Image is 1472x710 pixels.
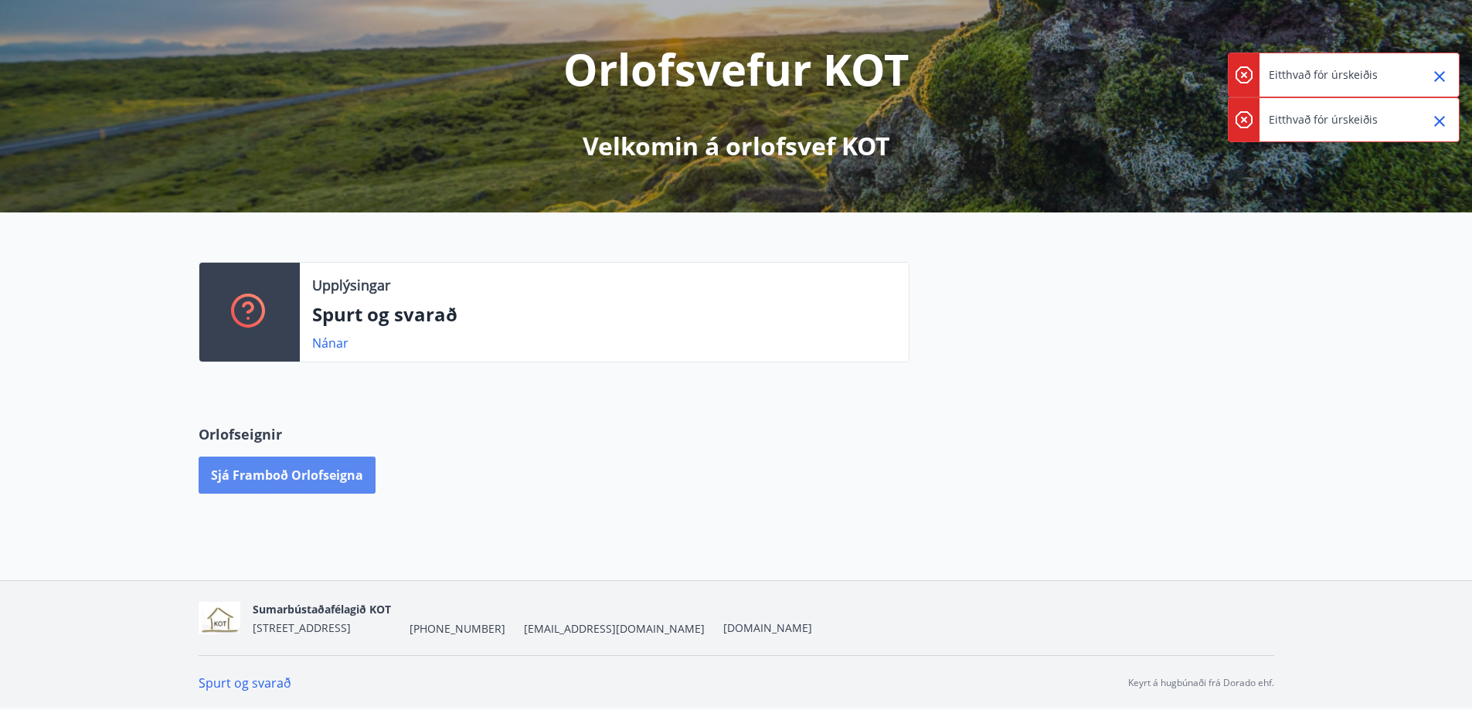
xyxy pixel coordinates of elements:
p: Orlofsvefur KOT [563,39,909,98]
p: Upplýsingar [312,275,390,295]
p: Eitthvað fór úrskeiðis [1269,67,1378,83]
span: Orlofseignir [199,424,282,444]
a: Nánar [312,335,348,352]
span: Sumarbústaðafélagið KOT [253,602,391,617]
span: [STREET_ADDRESS] [253,620,351,635]
p: Keyrt á hugbúnaði frá Dorado ehf. [1128,676,1274,690]
a: [DOMAIN_NAME] [723,620,812,635]
p: Spurt og svarað [312,301,896,328]
span: [PHONE_NUMBER] [410,621,505,637]
img: t9tqzh1e9P7HFz4OzbTe84FEGggHXmUwTnccQYsY.png [199,602,240,635]
a: Spurt og svarað [199,674,291,691]
button: Close [1426,108,1453,134]
button: Sjá framboð orlofseigna [199,457,376,494]
p: Eitthvað fór úrskeiðis [1269,112,1378,127]
span: [EMAIL_ADDRESS][DOMAIN_NAME] [524,621,705,637]
button: Close [1426,63,1453,90]
p: Velkomin á orlofsvef KOT [583,129,890,163]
